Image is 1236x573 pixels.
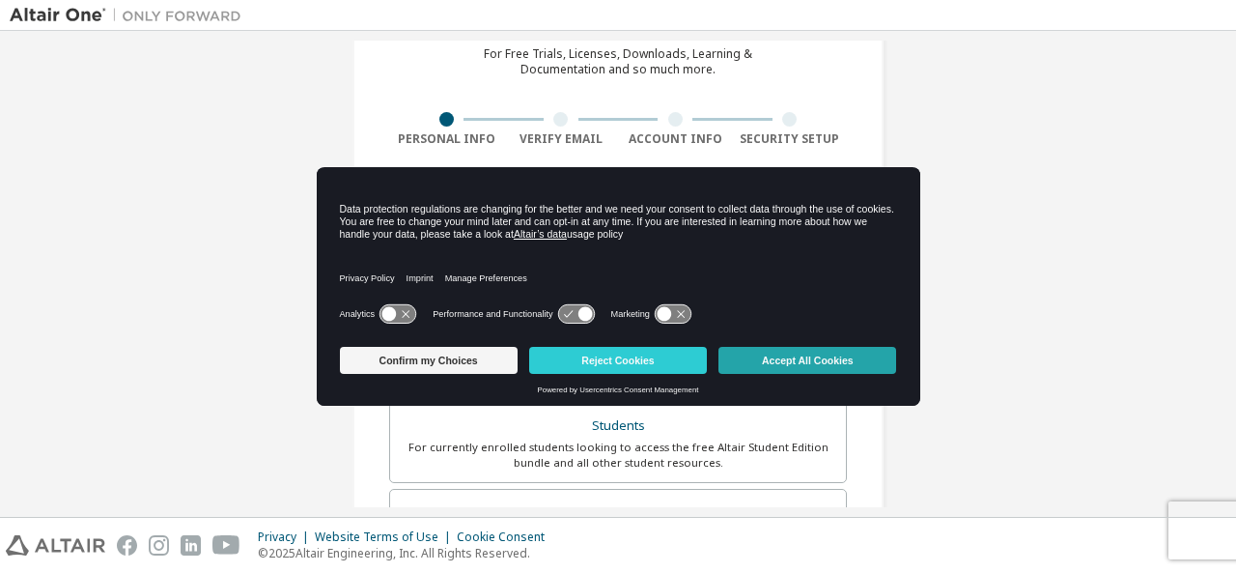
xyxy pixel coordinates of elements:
[504,131,619,147] div: Verify Email
[149,535,169,556] img: instagram.svg
[6,535,105,556] img: altair_logo.svg
[315,530,457,545] div: Website Terms of Use
[457,530,556,545] div: Cookie Consent
[733,131,848,147] div: Security Setup
[402,413,834,440] div: Students
[389,131,504,147] div: Personal Info
[212,535,240,556] img: youtube.svg
[117,535,137,556] img: facebook.svg
[484,46,752,77] div: For Free Trials, Licenses, Downloads, Learning & Documentation and so much more.
[10,6,251,25] img: Altair One
[181,535,201,556] img: linkedin.svg
[258,545,556,561] p: © 2025 Altair Engineering, Inc. All Rights Reserved.
[618,131,733,147] div: Account Info
[402,440,834,471] div: For currently enrolled students looking to access the free Altair Student Edition bundle and all ...
[258,530,315,545] div: Privacy
[402,501,834,529] div: Faculty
